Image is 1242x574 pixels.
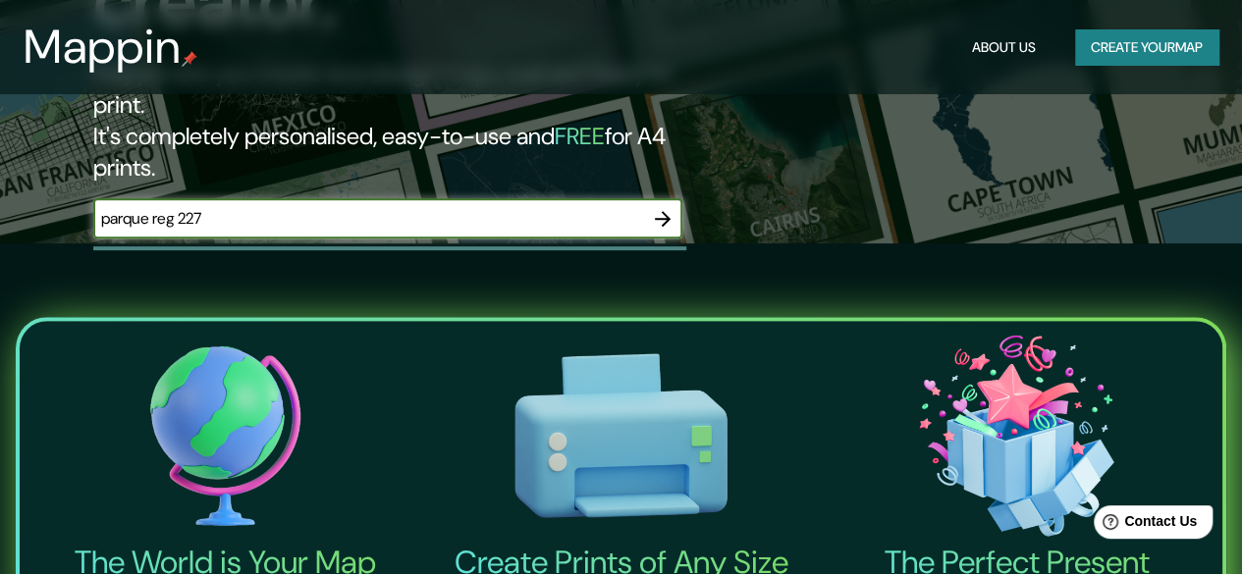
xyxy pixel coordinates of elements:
[823,329,1211,543] img: The Perfect Present-icon
[964,29,1044,66] button: About Us
[1075,29,1218,66] button: Create yourmap
[31,329,419,543] img: The World is Your Map-icon
[182,51,197,67] img: mappin-pin
[555,121,605,151] h5: FREE
[427,329,815,543] img: Create Prints of Any Size-icon
[93,207,643,230] input: Choose your favourite place
[24,20,182,75] h3: Mappin
[93,58,715,183] h2: Mappin lets you create and design maps that are ready to print. It's completely personalised, eas...
[1067,497,1220,552] iframe: Help widget launcher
